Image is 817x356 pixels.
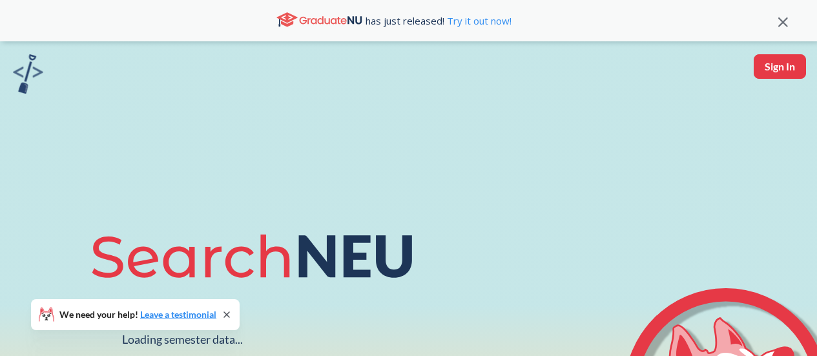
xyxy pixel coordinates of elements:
[140,309,216,320] a: Leave a testimonial
[444,14,512,27] a: Try it out now!
[366,14,512,28] span: has just released!
[13,54,43,98] a: sandbox logo
[13,54,43,94] img: sandbox logo
[754,54,806,79] button: Sign In
[59,310,216,319] span: We need your help!
[122,332,243,347] div: Loading semester data...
